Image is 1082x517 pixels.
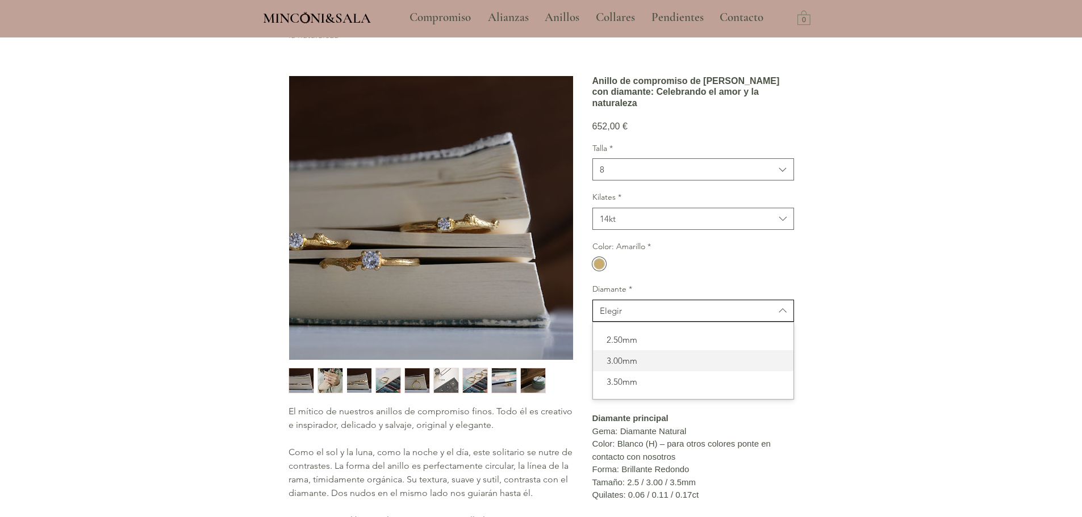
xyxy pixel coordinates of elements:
[592,121,628,131] span: 652,00 €
[346,368,372,393] button: Miniatura: Anillo de compromiso de rama con diamante: Celebrando el amor y la naturaleza
[593,329,793,350] div: 2.50mm
[600,334,787,346] span: 2.50mm
[479,3,536,32] a: Alianzas
[401,3,479,32] a: Compromiso
[600,213,616,225] div: 14kt
[492,368,516,393] img: Miniatura: Anillo de compromiso de rama con diamante: Celebrando el amor y la naturaleza
[592,413,669,423] strong: Diamante principal
[592,208,794,230] button: Kilates
[346,368,372,393] div: 3 / 9
[592,438,794,463] p: Color: Blanco (H) – para otros colores ponte en contacto con nosotros
[711,3,772,32] a: Contacto
[600,376,787,388] span: 3.50mm
[590,3,641,32] p: Collares
[404,368,430,393] div: 5 / 9
[289,445,573,500] p: Como el sol y la luna, como la noche y el día, este solitario se nutre de contrastes. La forma de...
[539,3,585,32] p: Anillos
[592,425,794,438] p: Gema: Diamante Natural
[263,7,371,26] a: MINCONI&SALA
[646,3,709,32] p: Pendientes
[592,476,794,489] p: Tamaño: 2.5 / 3.00 / 3.5mm
[463,368,487,393] img: Miniatura: Anillo de compromiso de rama con diamante: Celebrando el amor y la naturaleza
[593,371,793,392] div: 3.50mm
[462,368,488,393] div: 7 / 9
[592,241,651,253] legend: Color: Amarillo
[289,368,314,393] img: Miniatura: Anillo de compromiso de rama con diamante: Celebrando el amor y la naturaleza
[592,284,794,295] label: Diamante
[520,368,546,393] button: Miniatura: Anillo de compromiso de rama con diamante: Celebrando el amor y la naturaleza
[375,368,401,393] button: Miniatura: Anillo de compromiso de rama con diamante: Celebrando el amor y la naturaleza
[405,368,429,393] img: Miniatura: Anillo de compromiso de rama con diamante: Celebrando el amor y la naturaleza
[592,143,794,154] label: Talla
[347,368,371,393] img: Miniatura: Anillo de compromiso de rama con diamante: Celebrando el amor y la naturaleza
[600,355,787,367] span: 3.00mm
[289,76,573,360] img: Anillo de compromiso de rama con diamante: Celebrando el amor y la naturaleza
[592,463,794,476] p: Forma: Brillante Redondo
[587,3,643,32] a: Collares
[802,16,806,24] text: 0
[433,368,459,393] button: Miniatura: Anillo de compromiso de rama con diamante: Celebrando el amor y la naturaleza
[536,3,587,32] a: Anillos
[592,75,794,108] h1: Anillo de compromiso de [PERSON_NAME] con diamante: Celebrando el amor y la naturaleza
[520,368,546,393] div: 9 / 9
[797,10,811,25] a: Carrito con 0 ítems
[593,350,793,371] div: 3.00mm
[318,368,343,393] div: 2 / 9
[462,368,488,393] button: Miniatura: Anillo de compromiso de rama con diamante: Celebrando el amor y la naturaleza
[643,3,711,32] a: Pendientes
[592,158,794,180] button: Talla
[592,192,794,203] label: Kilates
[289,368,314,393] button: Miniatura: Anillo de compromiso de rama con diamante: Celebrando el amor y la naturaleza
[592,489,794,502] p: Quilates: 0.06 / 0.11 / 0.17ct
[491,368,517,393] div: 8 / 9
[521,368,545,393] img: Miniatura: Anillo de compromiso de rama con diamante: Celebrando el amor y la naturaleza
[289,368,314,393] div: 1 / 9
[376,368,400,393] img: Miniatura: Anillo de compromiso de rama con diamante: Celebrando el amor y la naturaleza
[714,3,769,32] p: Contacto
[600,163,604,175] div: 8
[433,368,459,393] div: 6 / 9
[482,3,534,32] p: Alianzas
[491,368,517,393] button: Miniatura: Anillo de compromiso de rama con diamante: Celebrando el amor y la naturaleza
[375,368,401,393] div: 4 / 9
[289,405,573,432] p: El mítico de nuestros anillos de compromiso finos. Todo él es creativo e inspirador, delicado y s...
[318,368,343,393] button: Miniatura: Anillo de compromiso de rama con diamante: Celebrando el amor y la naturaleza
[379,3,795,32] nav: Sitio
[404,3,477,32] p: Compromiso
[318,368,342,393] img: Miniatura: Anillo de compromiso de rama con diamante: Celebrando el amor y la naturaleza
[263,10,371,27] span: MINCONI&SALA
[434,368,458,393] img: Miniatura: Anillo de compromiso de rama con diamante: Celebrando el amor y la naturaleza
[600,305,622,317] div: Elegir
[289,16,698,40] a: Anillo de compromiso de [PERSON_NAME] con diamante: Celebrando el amor y la naturaleza
[404,368,430,393] button: Miniatura: Anillo de compromiso de rama con diamante: Celebrando el amor y la naturaleza
[289,75,574,360] button: Anillo de compromiso de rama con diamante: Celebrando el amor y la naturalezaAgrandar
[592,300,794,322] button: Diamante
[300,12,310,23] img: Minconi Sala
